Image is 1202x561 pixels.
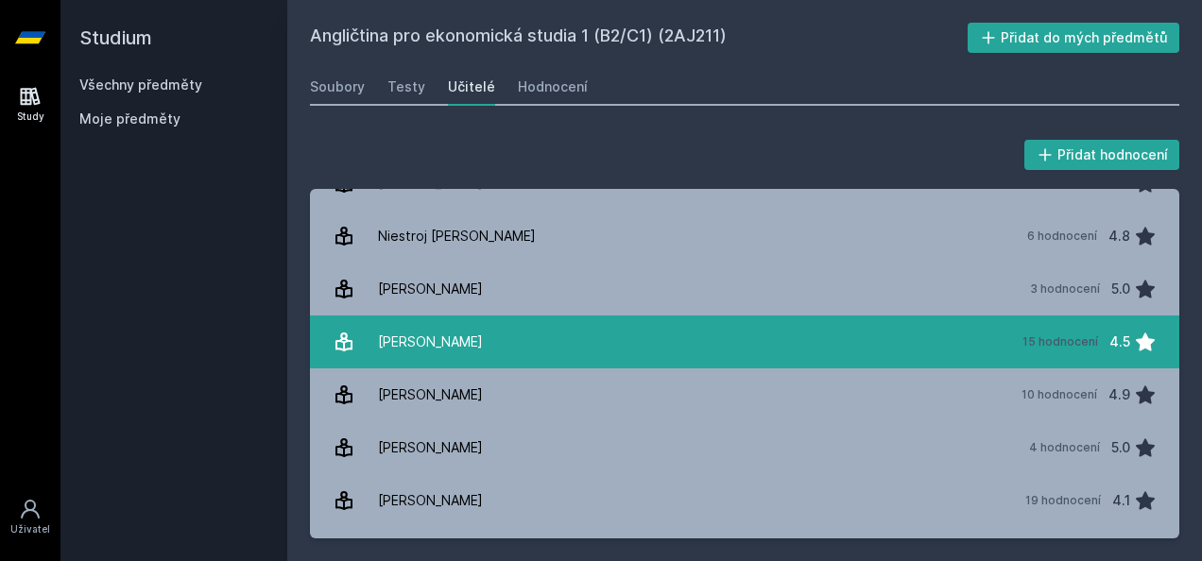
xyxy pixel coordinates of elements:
[448,68,495,106] a: Učitelé
[1025,493,1101,508] div: 19 hodnocení
[1109,323,1130,361] div: 4.5
[310,263,1179,315] a: [PERSON_NAME] 3 hodnocení 5.0
[310,368,1179,421] a: [PERSON_NAME] 10 hodnocení 4.9
[378,323,483,361] div: [PERSON_NAME]
[1029,440,1100,455] div: 4 hodnocení
[968,23,1180,53] button: Přidat do mých předmětů
[1027,229,1097,244] div: 6 hodnocení
[310,23,968,53] h2: Angličtina pro ekonomická studia 1 (B2/C1) (2AJ211)
[1111,429,1130,467] div: 5.0
[378,482,483,519] div: [PERSON_NAME]
[1022,334,1098,349] div: 15 hodnocení
[387,68,425,106] a: Testy
[518,77,588,96] div: Hodnocení
[79,110,180,128] span: Moje předměty
[378,217,536,255] div: Niestroj [PERSON_NAME]
[4,76,57,133] a: Study
[378,270,483,308] div: [PERSON_NAME]
[518,68,588,106] a: Hodnocení
[4,488,57,546] a: Uživatel
[17,110,44,124] div: Study
[79,76,202,93] a: Všechny předměty
[1111,270,1130,308] div: 5.0
[1024,140,1180,170] button: Přidat hodnocení
[378,376,483,414] div: [PERSON_NAME]
[1108,217,1130,255] div: 4.8
[387,77,425,96] div: Testy
[1112,482,1130,519] div: 4.1
[310,474,1179,527] a: [PERSON_NAME] 19 hodnocení 4.1
[310,68,365,106] a: Soubory
[448,77,495,96] div: Učitelé
[310,315,1179,368] a: [PERSON_NAME] 15 hodnocení 4.5
[1030,281,1100,297] div: 3 hodnocení
[310,210,1179,263] a: Niestroj [PERSON_NAME] 6 hodnocení 4.8
[10,522,50,536] div: Uživatel
[378,429,483,467] div: [PERSON_NAME]
[310,77,365,96] div: Soubory
[310,421,1179,474] a: [PERSON_NAME] 4 hodnocení 5.0
[1022,387,1097,402] div: 10 hodnocení
[1108,376,1130,414] div: 4.9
